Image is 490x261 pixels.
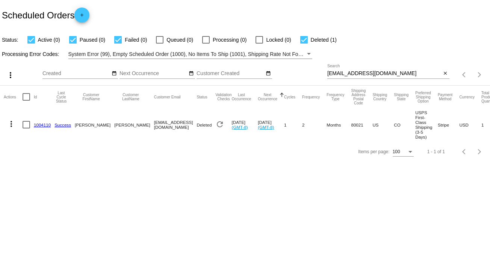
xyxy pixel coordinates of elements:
mat-cell: [DATE] [258,108,284,141]
a: 1004110 [34,122,51,127]
button: Change sorting for PreferredShippingOption [415,91,431,103]
mat-cell: USPS First-Class Shipping (3-5 Days) [415,108,438,141]
button: Change sorting for PaymentMethod.Type [438,93,452,101]
div: Items per page: [358,149,389,154]
button: Change sorting for Cycles [284,95,295,99]
button: Change sorting for ShippingPostcode [351,89,366,105]
mat-icon: date_range [112,71,117,77]
input: Next Occurrence [119,71,187,77]
button: Change sorting for NextOccurrenceUtc [258,93,277,101]
button: Change sorting for Id [34,95,37,99]
mat-cell: 1 [284,108,302,141]
button: Change sorting for CurrencyIso [459,95,475,99]
button: Clear [442,70,449,78]
mat-cell: 80021 [351,108,372,141]
span: Locked (0) [266,35,291,44]
mat-select: Filter by Processing Error Codes [68,50,313,59]
button: Change sorting for LastOccurrenceUtc [232,93,251,101]
mat-cell: [PERSON_NAME] [114,108,154,141]
mat-cell: USD [459,108,481,141]
div: 1 - 1 of 1 [427,149,445,154]
span: Paused (0) [80,35,105,44]
mat-cell: US [372,108,394,141]
span: Processing (0) [213,35,247,44]
button: Previous page [457,67,472,82]
button: Next page [472,144,487,159]
mat-cell: Months [327,108,351,141]
mat-cell: [PERSON_NAME] [75,108,114,141]
button: Change sorting for ShippingState [394,93,408,101]
mat-cell: Stripe [438,108,459,141]
button: Previous page [457,144,472,159]
button: Next page [472,67,487,82]
h2: Scheduled Orders [2,8,89,23]
span: Queued (0) [166,35,193,44]
mat-cell: [DATE] [232,108,258,141]
span: 100 [393,149,400,154]
mat-icon: date_range [266,71,271,77]
a: Success [54,122,71,127]
input: Search [327,71,442,77]
button: Change sorting for LastProcessingCycleId [54,91,68,103]
input: Customer Created [197,71,264,77]
mat-icon: refresh [215,120,224,129]
button: Change sorting for Frequency [302,95,320,99]
mat-icon: close [443,71,448,77]
button: Change sorting for Status [197,95,207,99]
button: Change sorting for CustomerEmail [154,95,181,99]
a: (GMT-8) [232,125,248,130]
mat-header-cell: Actions [4,86,23,108]
mat-icon: more_vert [6,71,15,80]
a: (GMT-8) [258,125,274,130]
mat-icon: add [77,12,86,21]
mat-cell: [EMAIL_ADDRESS][DOMAIN_NAME] [154,108,197,141]
span: Deleted [197,122,212,127]
mat-cell: 2 [302,108,327,141]
mat-select: Items per page: [393,149,414,155]
mat-icon: date_range [189,71,194,77]
mat-cell: CO [394,108,415,141]
button: Change sorting for FrequencyType [327,93,344,101]
button: Change sorting for CustomerFirstName [75,93,107,101]
mat-icon: more_vert [7,119,16,128]
button: Change sorting for ShippingCountry [372,93,387,101]
span: Active (0) [38,35,60,44]
mat-header-cell: Validation Checks [215,86,231,108]
span: Failed (0) [125,35,147,44]
button: Change sorting for CustomerLastName [114,93,147,101]
span: Processing Error Codes: [2,51,59,57]
input: Created [42,71,110,77]
span: Deleted (1) [311,35,337,44]
span: Status: [2,37,18,43]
